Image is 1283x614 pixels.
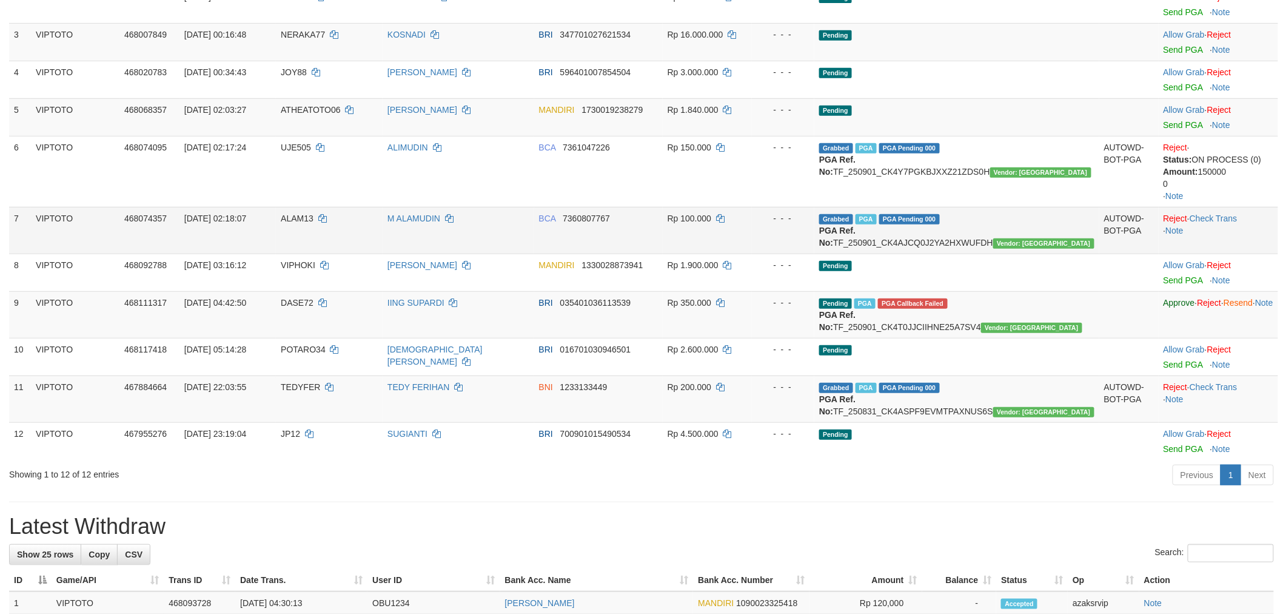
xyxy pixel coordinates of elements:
a: Note [1212,83,1230,92]
a: [PERSON_NAME] [387,260,457,270]
span: ALAM13 [281,214,313,223]
span: PGA Pending [879,383,940,393]
span: PGA Pending [879,143,940,153]
span: CSV [125,550,142,559]
a: Send PGA [1164,83,1203,92]
a: Note [1144,598,1162,608]
th: Op: activate to sort column ascending [1068,569,1139,592]
span: BRI [539,298,553,308]
td: 5 [9,98,31,136]
a: Reject [1207,105,1231,115]
td: · · [1159,136,1278,207]
span: 467955276 [124,429,167,439]
span: [DATE] 02:18:07 [184,214,246,223]
td: · [1159,422,1278,460]
span: Copy 1233133449 to clipboard [560,382,608,392]
td: TF_250901_CK4Y7PGKBJXXZ21ZDS0H [814,136,1099,207]
a: M ALAMUDIN [387,214,440,223]
div: - - - [757,428,809,440]
span: Copy 1730019238279 to clipboard [581,105,643,115]
span: Marked by azaksrvip [856,143,877,153]
span: Copy 016701030946501 to clipboard [560,345,631,354]
span: VIPHOKI [281,260,315,270]
span: Rp 1.900.000 [668,260,719,270]
span: Marked by azaksrvip [856,214,877,224]
a: 1 [1221,465,1241,485]
span: PGA Error [878,299,947,309]
a: TEDY FERIHAN [387,382,449,392]
a: Note [1165,191,1184,201]
td: · · [1159,376,1278,422]
span: Marked by azaksrvip [856,383,877,393]
span: · [1164,429,1207,439]
span: [DATE] 23:19:04 [184,429,246,439]
a: Reject [1164,382,1188,392]
th: Game/API: activate to sort column ascending [52,569,164,592]
span: Grabbed [819,143,853,153]
a: Send PGA [1164,360,1203,369]
div: - - - [757,381,809,393]
td: · [1159,23,1278,61]
td: 8 [9,254,31,291]
span: BRI [539,30,553,39]
span: Copy 7360807767 to clipboard [563,214,610,223]
span: Copy 1090023325418 to clipboard [736,598,797,608]
a: Note [1212,7,1230,17]
span: 468007849 [124,30,167,39]
div: - - - [757,66,809,78]
span: Pending [819,68,852,78]
b: Amount: [1164,167,1199,177]
span: [DATE] 00:34:43 [184,67,246,77]
span: Accepted [1001,599,1037,609]
td: 9 [9,291,31,338]
td: · [1159,98,1278,136]
span: Rp 4.500.000 [668,429,719,439]
a: SUGIANTI [387,429,427,439]
span: 468092788 [124,260,167,270]
a: Send PGA [1164,275,1203,285]
th: Action [1139,569,1274,592]
div: - - - [757,297,809,309]
a: CSV [117,544,150,565]
span: TEDYFER [281,382,320,392]
td: 3 [9,23,31,61]
span: MANDIRI [539,260,575,270]
a: Reject [1164,214,1188,223]
span: · [1164,345,1207,354]
td: AUTOWD-BOT-PGA [1099,136,1159,207]
a: Check Trans [1190,214,1238,223]
a: Reject [1198,298,1222,308]
span: Copy 1330028873941 to clipboard [581,260,643,270]
a: Note [1212,360,1230,369]
a: Note [1212,444,1230,454]
span: POTARO34 [281,345,326,354]
td: TF_250901_CK4AJCQ0J2YA2HXWUFDH [814,207,1099,254]
span: Rp 200.000 [668,382,711,392]
span: [DATE] 04:42:50 [184,298,246,308]
td: 4 [9,61,31,98]
span: UJE505 [281,143,311,152]
span: Pending [819,30,852,41]
span: Show 25 rows [17,550,73,559]
a: [DEMOGRAPHIC_DATA][PERSON_NAME] [387,345,483,366]
span: Copy 596401007854504 to clipboard [560,67,631,77]
span: Vendor URL: https://checkout4.1velocity.biz [981,323,1082,333]
a: Reject [1207,429,1231,439]
a: Send PGA [1164,7,1203,17]
span: Vendor URL: https://checkout4.1velocity.biz [993,238,1094,249]
td: VIPTOTO [31,376,119,422]
td: AUTOWD-BOT-PGA [1099,376,1159,422]
span: JOY88 [281,67,307,77]
span: 468117418 [124,345,167,354]
a: Previous [1173,465,1221,485]
a: Allow Grab [1164,345,1205,354]
span: MANDIRI [698,598,734,608]
td: VIPTOTO [31,254,119,291]
a: Allow Grab [1164,30,1205,39]
span: Pending [819,345,852,356]
span: MANDIRI [539,105,575,115]
span: Vendor URL: https://checkout4.1velocity.biz [990,167,1091,178]
span: Copy 347701027621534 to clipboard [560,30,631,39]
a: Note [1165,394,1184,404]
div: Showing 1 to 12 of 12 entries [9,464,526,481]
